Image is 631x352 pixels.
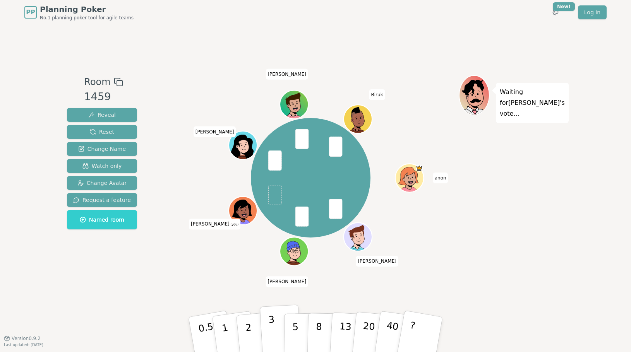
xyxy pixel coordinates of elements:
[266,68,308,79] span: Click to change your name
[67,176,137,190] button: Change Avatar
[4,335,41,342] button: Version0.9.2
[82,162,122,170] span: Watch only
[73,196,131,204] span: Request a feature
[84,75,110,89] span: Room
[433,173,448,183] span: Click to change your name
[266,276,308,287] span: Click to change your name
[369,89,385,100] span: Click to change your name
[67,125,137,139] button: Reset
[578,5,607,19] a: Log in
[90,128,114,136] span: Reset
[189,219,240,229] span: Click to change your name
[194,126,236,137] span: Click to change your name
[553,2,575,11] div: New!
[230,223,239,226] span: (you)
[67,193,137,207] button: Request a feature
[24,4,134,21] a: PPPlanning PokerNo.1 planning poker tool for agile teams
[4,343,43,347] span: Last updated: [DATE]
[230,197,256,224] button: Click to change your avatar
[415,164,422,171] span: anon is the host
[88,111,116,119] span: Reveal
[84,89,123,105] div: 1459
[40,15,134,21] span: No.1 planning poker tool for agile teams
[67,108,137,122] button: Reveal
[67,210,137,229] button: Named room
[500,87,565,119] p: Waiting for [PERSON_NAME] 's vote...
[67,142,137,156] button: Change Name
[40,4,134,15] span: Planning Poker
[26,8,35,17] span: PP
[80,216,124,224] span: Named room
[356,256,398,267] span: Click to change your name
[12,335,41,342] span: Version 0.9.2
[67,159,137,173] button: Watch only
[78,145,126,153] span: Change Name
[77,179,127,187] span: Change Avatar
[549,5,562,19] button: New!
